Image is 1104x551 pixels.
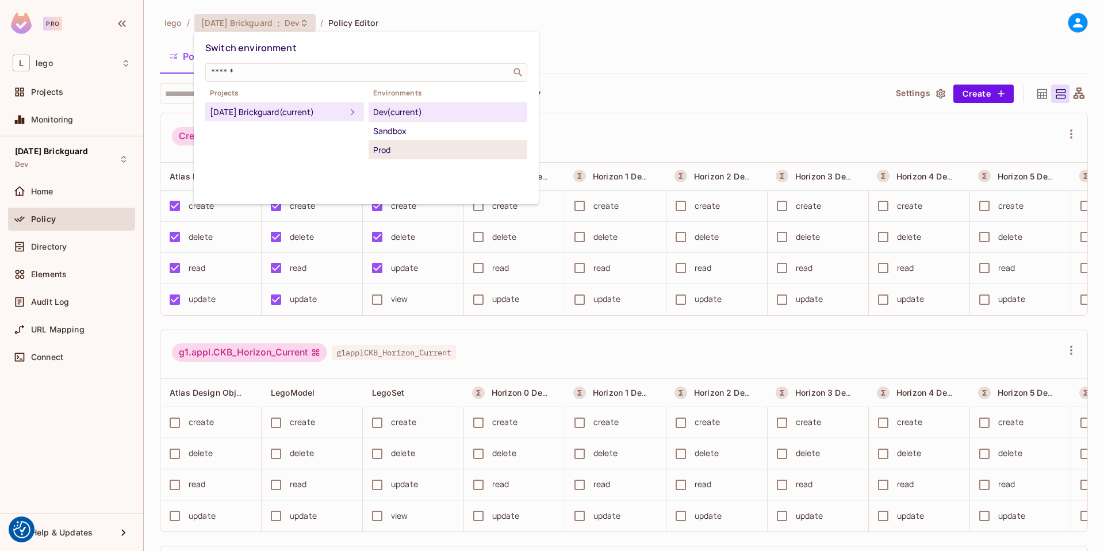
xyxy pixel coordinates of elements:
div: Sandbox [373,124,523,138]
span: Switch environment [205,41,297,54]
img: Revisit consent button [13,521,30,538]
div: [DATE] Brickguard (current) [210,105,346,119]
span: Projects [205,89,364,98]
div: Prod [373,143,523,157]
span: Environments [369,89,527,98]
div: Dev (current) [373,105,523,119]
button: Consent Preferences [13,521,30,538]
